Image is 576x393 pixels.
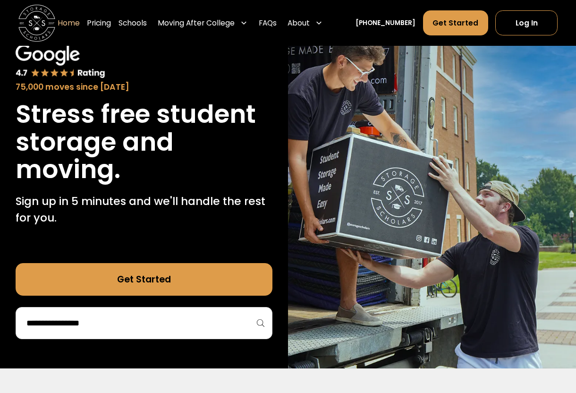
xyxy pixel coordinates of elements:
[288,15,576,368] img: Storage Scholars makes moving and storage easy.
[356,18,415,27] a: [PHONE_NUMBER]
[18,5,55,42] img: Storage Scholars main logo
[495,10,558,35] a: Log In
[423,10,488,35] a: Get Started
[16,193,272,226] p: Sign up in 5 minutes and we'll handle the rest for you.
[284,10,326,35] div: About
[16,81,272,93] div: 75,000 moves since [DATE]
[16,263,272,296] a: Get Started
[16,101,272,184] h1: Stress free student storage and moving.
[288,17,310,28] div: About
[259,10,277,35] a: FAQs
[158,17,235,28] div: Moving After College
[58,10,80,35] a: Home
[16,44,105,79] img: Google 4.7 star rating
[87,10,111,35] a: Pricing
[154,10,252,35] div: Moving After College
[119,10,147,35] a: Schools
